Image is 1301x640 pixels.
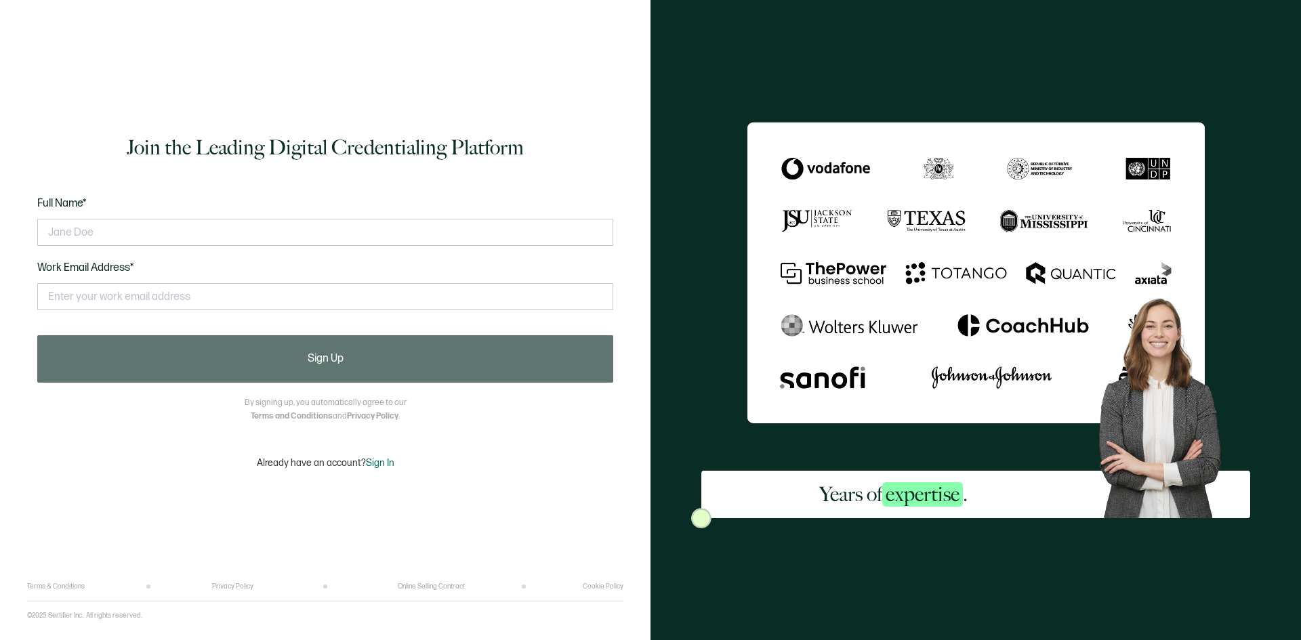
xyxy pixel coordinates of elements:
[37,283,613,310] input: Enter your work email address
[747,122,1205,423] img: Sertifier Signup - Years of <span class="strong-h">expertise</span>.
[819,481,968,508] h2: Years of .
[583,582,623,591] a: Cookie Policy
[212,582,253,591] a: Privacy Policy
[37,261,134,274] span: Work Email Address*
[257,457,394,469] p: Already have an account?
[127,134,524,161] h1: Join the Leading Digital Credentialing Platform
[37,335,613,383] button: Sign Up
[37,197,87,210] span: Full Name*
[347,411,398,421] a: Privacy Policy
[308,354,344,364] span: Sign Up
[27,612,142,620] p: ©2025 Sertifier Inc.. All rights reserved.
[1086,287,1250,518] img: Sertifier Signup - Years of <span class="strong-h">expertise</span>. Hero
[366,457,394,469] span: Sign In
[245,396,407,423] p: By signing up, you automatically agree to our and .
[691,508,711,528] img: Sertifier Signup
[37,219,613,246] input: Jane Doe
[882,482,963,507] span: expertise
[398,582,465,591] a: Online Selling Contract
[27,582,85,591] a: Terms & Conditions
[251,411,333,421] a: Terms and Conditions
